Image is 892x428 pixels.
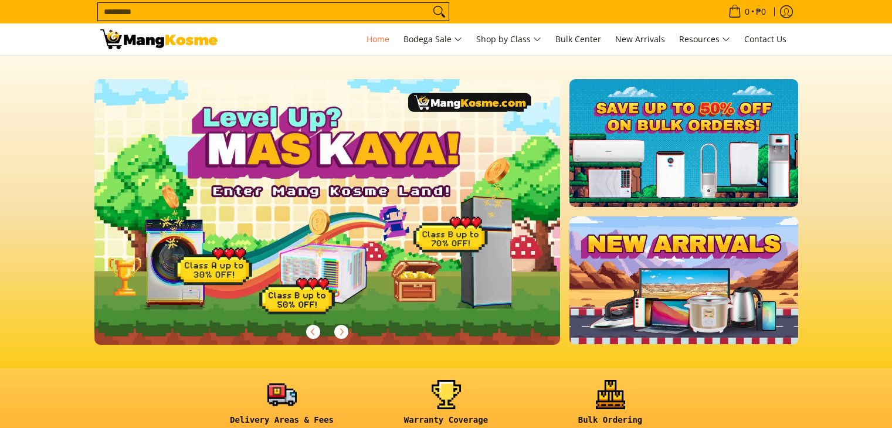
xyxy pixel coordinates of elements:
span: Home [367,33,389,45]
span: Bulk Center [555,33,601,45]
span: New Arrivals [615,33,665,45]
button: Search [430,3,449,21]
img: Mang Kosme: Your Home Appliances Warehouse Sale Partner! [100,29,218,49]
a: Shop by Class [470,23,547,55]
button: Next [328,319,354,345]
span: Contact Us [744,33,786,45]
button: Previous [300,319,326,345]
a: Home [361,23,395,55]
a: Resources [673,23,736,55]
a: New Arrivals [609,23,671,55]
a: Bodega Sale [398,23,468,55]
a: Bulk Center [550,23,607,55]
span: 0 [743,8,751,16]
span: Resources [679,32,730,47]
span: Bodega Sale [403,32,462,47]
span: ₱0 [754,8,768,16]
nav: Main Menu [229,23,792,55]
span: Shop by Class [476,32,541,47]
img: Gaming desktop banner [94,79,561,345]
a: Contact Us [738,23,792,55]
span: • [725,5,769,18]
